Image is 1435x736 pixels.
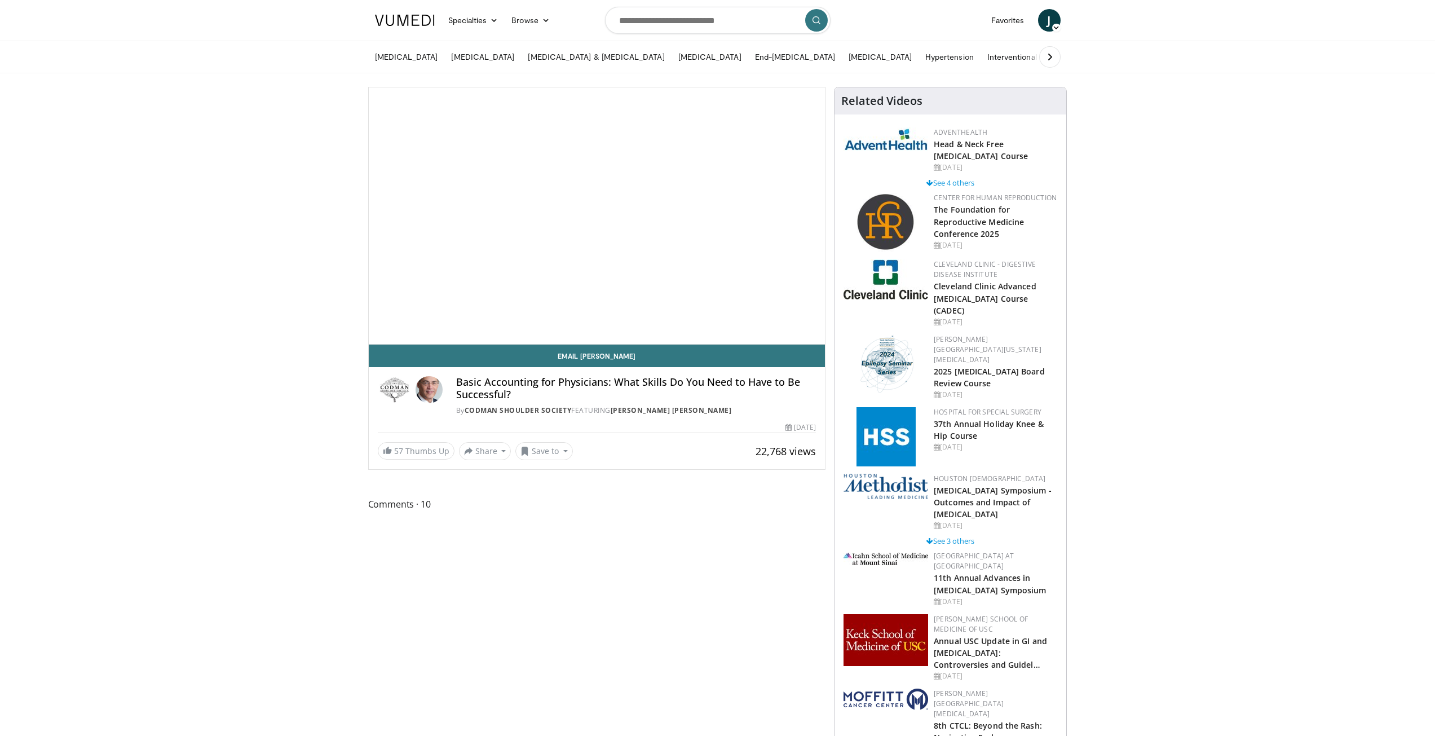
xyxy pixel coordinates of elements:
[984,9,1031,32] a: Favorites
[844,553,928,565] img: 3aa743c9-7c3f-4fab-9978-1464b9dbe89c.png.150x105_q85_autocrop_double_scale_upscale_version-0.2.jpg
[856,407,916,466] img: f5c2b4a9-8f32-47da-86a2-cd262eba5885.gif.150x105_q85_autocrop_double_scale_upscale_version-0.2.jpg
[934,366,1045,389] a: 2025 [MEDICAL_DATA] Board Review Course
[934,127,987,137] a: AdventHealth
[844,474,928,499] img: 5e4488cc-e109-4a4e-9fd9-73bb9237ee91.png.150x105_q85_autocrop_double_scale_upscale_version-0.2.png
[842,46,919,68] a: [MEDICAL_DATA]
[934,572,1046,595] a: 11th Annual Advances in [MEDICAL_DATA] Symposium
[934,521,1057,531] div: [DATE]
[368,497,826,512] span: Comments 10
[456,406,816,416] div: By FEATURING
[934,334,1041,364] a: [PERSON_NAME][GEOGRAPHIC_DATA][US_STATE][MEDICAL_DATA]
[521,46,671,68] a: [MEDICAL_DATA] & [MEDICAL_DATA]
[934,193,1057,202] a: Center for Human Reproduction
[505,9,557,32] a: Browse
[934,485,1052,519] a: [MEDICAL_DATA] Symposium - Outcomes and Impact of [MEDICAL_DATA]
[934,474,1045,483] a: Houston [DEMOGRAPHIC_DATA]
[934,597,1057,607] div: [DATE]
[981,46,1088,68] a: Interventional Nephrology
[934,240,1057,250] div: [DATE]
[934,614,1028,634] a: [PERSON_NAME] School of Medicine of USC
[605,7,831,34] input: Search topics, interventions
[368,46,445,68] a: [MEDICAL_DATA]
[926,178,974,188] a: See 4 others
[934,162,1057,173] div: [DATE]
[465,406,572,415] a: Codman Shoulder Society
[934,281,1036,315] a: Cleveland Clinic Advanced [MEDICAL_DATA] Course (CADEC)
[844,127,928,151] img: 5c3c682d-da39-4b33-93a5-b3fb6ba9580b.jpg.150x105_q85_autocrop_double_scale_upscale_version-0.2.jpg
[444,46,521,68] a: [MEDICAL_DATA]
[456,376,816,400] h4: Basic Accounting for Physicians: What Skills Do You Need to Have to Be Successful?
[369,87,825,345] video-js: Video Player
[855,334,917,394] img: 76bc84c6-69a7-4c34-b56c-bd0b7f71564d.png.150x105_q85_autocrop_double_scale_upscale_version-0.2.png
[844,259,928,299] img: 26c3db21-1732-4825-9e63-fd6a0021a399.jpg.150x105_q85_autocrop_double_scale_upscale_version-0.2.jpg
[934,204,1024,239] a: The Foundation for Reproductive Medicine Conference 2025
[934,442,1057,452] div: [DATE]
[441,9,505,32] a: Specialties
[926,536,974,546] a: See 3 others
[672,46,748,68] a: [MEDICAL_DATA]
[919,46,981,68] a: Hypertension
[934,317,1057,327] div: [DATE]
[934,390,1057,400] div: [DATE]
[459,442,511,460] button: Share
[375,15,435,26] img: VuMedi Logo
[934,689,1004,719] a: [PERSON_NAME][GEOGRAPHIC_DATA][MEDICAL_DATA]
[369,345,825,367] a: Email [PERSON_NAME]
[844,689,928,710] img: c5560393-9563-4b4a-b01b-f05df246bde3.png.150x105_q85_autocrop_double_scale_upscale_version-0.2.png
[515,442,573,460] button: Save to
[378,442,454,460] a: 57 Thumbs Up
[394,446,403,456] span: 57
[756,444,816,458] span: 22,768 views
[844,614,928,666] img: 7b941f1f-d101-407a-8bfa-07bd47db01ba.png.150x105_q85_autocrop_double_scale_upscale_version-0.2.jpg
[1038,9,1061,32] a: J
[934,139,1028,161] a: Head & Neck Free [MEDICAL_DATA] Course
[934,636,1047,670] a: Annual USC Update in GI and [MEDICAL_DATA]: Controversies and Guidel…
[785,422,816,433] div: [DATE]
[856,193,916,252] img: c058e059-5986-4522-8e32-16b7599f4943.png.150x105_q85_autocrop_double_scale_upscale_version-0.2.png
[748,46,842,68] a: End-[MEDICAL_DATA]
[416,376,443,403] img: Avatar
[934,407,1041,417] a: Hospital for Special Surgery
[934,259,1036,279] a: Cleveland Clinic - Digestive Disease Institute
[934,418,1044,441] a: 37th Annual Holiday Knee & Hip Course
[841,94,922,108] h4: Related Videos
[934,671,1057,681] div: [DATE]
[934,551,1014,571] a: [GEOGRAPHIC_DATA] at [GEOGRAPHIC_DATA]
[611,406,732,415] a: [PERSON_NAME] [PERSON_NAME]
[378,376,411,403] img: Codman Shoulder Society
